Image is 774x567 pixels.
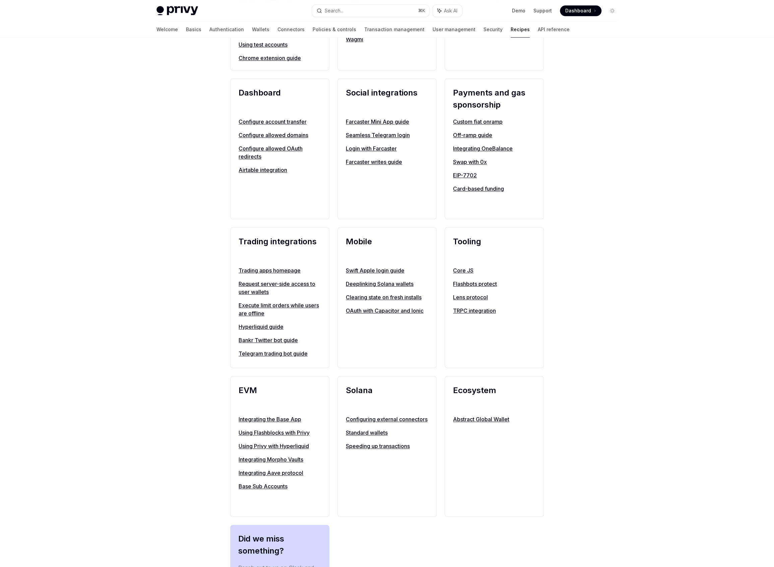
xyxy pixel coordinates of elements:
[560,5,601,16] a: Dashboard
[239,469,321,477] a: Integrating Aave protocol
[444,7,457,14] span: Ask AI
[346,384,428,408] h2: Solana
[418,8,425,13] span: ⌘ K
[453,236,535,260] h2: Tooling
[186,21,201,38] a: Basics
[239,280,321,296] a: Request server-side access to user wallets
[156,21,178,38] a: Welcome
[239,41,321,49] a: Using test accounts
[512,7,525,14] a: Demo
[346,131,428,139] a: Seamless Telegram login
[313,21,356,38] a: Policies & controls
[565,7,591,14] span: Dashboard
[239,144,321,161] a: Configure allowed OAuth redirects
[346,266,428,274] a: Swift Apple login guide
[239,118,321,126] a: Configure account transfer
[453,384,535,408] h2: Ecosystem
[346,442,428,450] a: Speeding up transactions
[312,5,429,17] button: Search...⌘K
[239,482,321,490] a: Base Sub Accounts
[238,533,321,557] h2: Did we miss something?
[239,384,321,408] h2: EVM
[453,307,535,315] a: TRPC integration
[156,6,198,15] img: light logo
[239,236,321,260] h2: Trading integrations
[239,131,321,139] a: Configure allowed domains
[433,21,475,38] a: User management
[433,5,462,17] button: Ask AI
[239,87,321,111] h2: Dashboard
[239,54,321,62] a: Chrome extension guide
[453,158,535,166] a: Swap with 0x
[453,185,535,193] a: Card-based funding
[239,266,321,274] a: Trading apps homepage
[346,415,428,423] a: Configuring external connectors
[346,293,428,301] a: Clearing state on fresh installs
[346,307,428,315] a: OAuth with Capacitor and Ionic
[239,455,321,463] a: Integrating Morpho Vaults
[346,118,428,126] a: Farcaster Mini App guide
[511,21,530,38] a: Recipes
[346,280,428,288] a: Deeplinking Solana wallets
[453,280,535,288] a: Flashbots protect
[277,21,305,38] a: Connectors
[346,158,428,166] a: Farcaster writes guide
[239,301,321,317] a: Execute limit orders while users are offline
[453,144,535,152] a: Integrating OneBalance
[453,415,535,423] a: Abstract Global Wallet
[346,144,428,152] a: Login with Farcaster
[453,87,535,111] h2: Payments and gas sponsorship
[538,21,570,38] a: API reference
[239,442,321,450] a: Using Privy with Hyperliquid
[346,236,428,260] h2: Mobile
[239,323,321,331] a: Hyperliquid guide
[483,21,503,38] a: Security
[364,21,425,38] a: Transaction management
[252,21,269,38] a: Wallets
[325,7,343,15] div: Search...
[453,118,535,126] a: Custom fiat onramp
[239,429,321,437] a: Using Flashblocks with Privy
[453,131,535,139] a: Off-ramp guide
[453,266,535,274] a: Core JS
[533,7,552,14] a: Support
[607,5,618,16] button: Toggle dark mode
[239,166,321,174] a: Airtable integration
[453,171,535,179] a: EIP-7702
[346,429,428,437] a: Standard wallets
[209,21,244,38] a: Authentication
[239,336,321,344] a: Bankr Twitter bot guide
[453,293,535,301] a: Lens protocol
[346,87,428,111] h2: Social integrations
[239,415,321,423] a: Integrating the Base App
[239,350,321,358] a: Telegram trading bot guide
